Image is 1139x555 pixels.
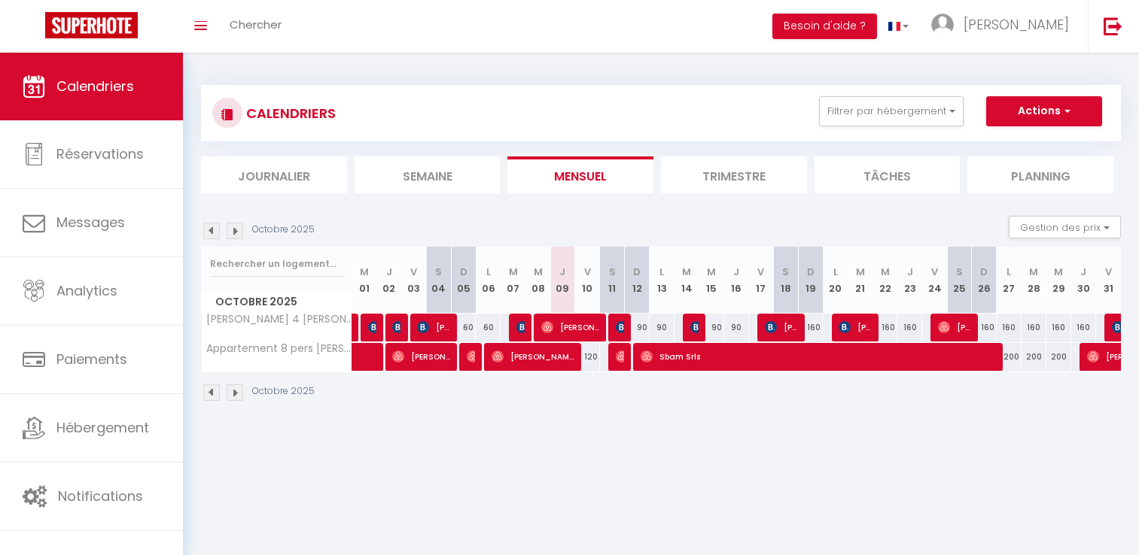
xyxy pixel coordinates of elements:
[650,247,675,314] th: 13
[426,247,451,314] th: 04
[1007,265,1011,279] abbr: L
[509,265,518,279] abbr: M
[401,247,426,314] th: 03
[922,247,947,314] th: 24
[242,96,336,130] h3: CALENDRIERS
[798,314,823,341] div: 160
[1071,247,1096,314] th: 30
[931,14,954,36] img: ...
[376,247,401,314] th: 02
[600,247,625,314] th: 11
[1046,343,1071,371] div: 200
[947,247,972,314] th: 25
[1104,17,1122,35] img: logout
[201,156,347,193] li: Journalier
[202,291,352,313] span: Octobre 2025
[584,265,591,279] abbr: V
[773,247,798,314] th: 18
[765,313,798,341] span: [PERSON_NAME] d&#39;Enghien
[625,247,650,314] th: 12
[967,156,1113,193] li: Planning
[1022,314,1046,341] div: 160
[833,265,838,279] abbr: L
[856,265,865,279] abbr: M
[659,265,664,279] abbr: L
[675,247,699,314] th: 14
[534,265,543,279] abbr: M
[699,247,724,314] th: 15
[550,247,575,314] th: 09
[575,247,600,314] th: 10
[782,265,789,279] abbr: S
[972,314,997,341] div: 160
[501,247,525,314] th: 07
[1071,314,1096,341] div: 160
[56,213,125,232] span: Messages
[733,265,739,279] abbr: J
[641,342,997,371] span: Sbam Srls
[451,314,476,341] div: 60
[368,313,376,341] span: [PERSON_NAME]
[931,265,938,279] abbr: V
[964,15,1069,34] span: [PERSON_NAME]
[435,265,442,279] abbr: S
[997,247,1022,314] th: 27
[938,313,971,341] span: [PERSON_NAME]
[541,313,599,341] span: [PERSON_NAME]
[492,342,574,371] span: [PERSON_NAME]
[848,247,873,314] th: 21
[252,223,315,237] p: Octobre 2025
[45,12,138,38] img: Super Booking
[1080,265,1086,279] abbr: J
[757,265,764,279] abbr: V
[56,350,127,368] span: Paiements
[823,247,848,314] th: 20
[956,265,963,279] abbr: S
[690,313,699,341] span: [PERSON_NAME]
[575,343,600,371] div: 120
[460,265,467,279] abbr: D
[699,314,724,341] div: 90
[386,265,392,279] abbr: J
[897,247,922,314] th: 23
[56,144,144,163] span: Réservations
[1022,343,1046,371] div: 200
[392,313,400,341] span: Xiaofeng [PERSON_NAME]
[873,314,897,341] div: 160
[204,343,355,354] span: Appartement 8 pers [PERSON_NAME]
[1022,247,1046,314] th: 28
[1054,265,1063,279] abbr: M
[616,342,624,371] span: [PERSON_NAME]
[798,247,823,314] th: 19
[881,265,890,279] abbr: M
[230,17,282,32] span: Chercher
[682,265,691,279] abbr: M
[507,156,653,193] li: Mensuel
[907,265,913,279] abbr: J
[476,314,501,341] div: 60
[525,247,550,314] th: 08
[210,250,343,277] input: Rechercher un logement...
[1105,265,1112,279] abbr: V
[897,314,922,341] div: 160
[476,247,501,314] th: 06
[392,342,450,371] span: [PERSON_NAME]
[997,343,1022,371] div: 200
[650,314,675,341] div: 90
[56,281,117,300] span: Analytics
[58,487,143,505] span: Notifications
[252,384,315,399] p: Octobre 2025
[616,313,624,341] span: [PERSON_NAME]
[1046,314,1071,341] div: 160
[56,77,134,96] span: Calendriers
[972,247,997,314] th: 26
[815,156,961,193] li: Tâches
[839,313,872,341] span: [PERSON_NAME]
[633,265,641,279] abbr: D
[1096,247,1121,314] th: 31
[451,247,476,314] th: 05
[559,265,565,279] abbr: J
[609,265,616,279] abbr: S
[352,247,377,314] th: 01
[516,313,525,341] span: [PERSON_NAME]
